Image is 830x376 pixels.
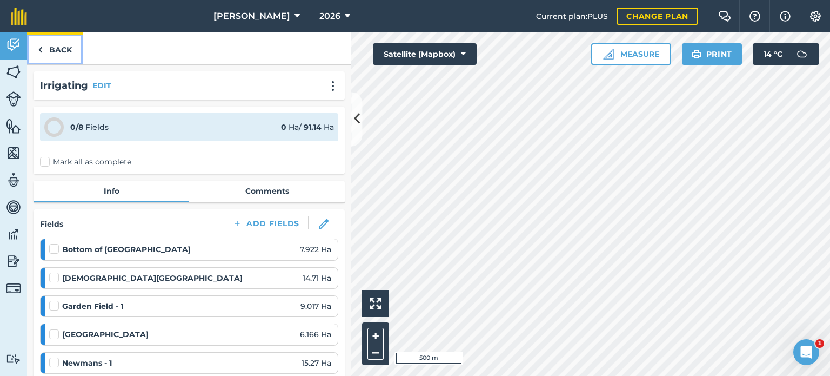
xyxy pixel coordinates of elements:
span: 6.166 Ha [300,328,331,340]
button: Print [682,43,742,65]
img: svg+xml;base64,PHN2ZyB4bWxucz0iaHR0cDovL3d3dy53My5vcmcvMjAwMC9zdmciIHdpZHRoPSIxOSIgaGVpZ2h0PSIyNC... [692,48,702,61]
img: svg+xml;base64,PD94bWwgdmVyc2lvbj0iMS4wIiBlbmNvZGluZz0idXRmLTgiPz4KPCEtLSBHZW5lcmF0b3I6IEFkb2JlIE... [6,199,21,215]
span: 9.017 Ha [300,300,331,312]
img: svg+xml;base64,PHN2ZyB4bWxucz0iaHR0cDovL3d3dy53My5vcmcvMjAwMC9zdmciIHdpZHRoPSI1NiIgaGVpZ2h0PSI2MC... [6,145,21,161]
img: svg+xml;base64,PD94bWwgdmVyc2lvbj0iMS4wIiBlbmNvZGluZz0idXRmLTgiPz4KPCEtLSBHZW5lcmF0b3I6IEFkb2JlIE... [6,91,21,107]
a: Back [27,32,83,64]
h4: Fields [40,218,63,230]
span: 1 [815,339,824,348]
span: 15.27 Ha [302,357,331,369]
div: Ha / Ha [281,121,334,133]
strong: 0 [281,122,286,132]
span: 7.922 Ha [300,243,331,255]
label: Mark all as complete [40,156,131,168]
img: svg+xml;base64,PD94bWwgdmVyc2lvbj0iMS4wIiBlbmNvZGluZz0idXRmLTgiPz4KPCEtLSBHZW5lcmF0b3I6IEFkb2JlIE... [791,43,813,65]
img: Ruler icon [603,49,614,60]
strong: 0 / 8 [70,122,83,132]
img: svg+xml;base64,PD94bWwgdmVyc2lvbj0iMS4wIiBlbmNvZGluZz0idXRmLTgiPz4KPCEtLSBHZW5lcmF0b3I6IEFkb2JlIE... [6,281,21,296]
img: svg+xml;base64,PHN2ZyB4bWxucz0iaHR0cDovL3d3dy53My5vcmcvMjAwMC9zdmciIHdpZHRoPSI1NiIgaGVpZ2h0PSI2MC... [6,118,21,134]
span: 14.71 Ha [303,272,331,284]
a: Info [34,181,189,201]
strong: Garden Field - 1 [62,300,123,312]
img: svg+xml;base64,PHN2ZyB4bWxucz0iaHR0cDovL3d3dy53My5vcmcvMjAwMC9zdmciIHdpZHRoPSIxNyIgaGVpZ2h0PSIxNy... [780,10,791,23]
button: Satellite (Mapbox) [373,43,477,65]
button: EDIT [92,80,111,91]
img: A question mark icon [748,11,761,22]
strong: Bottom of [GEOGRAPHIC_DATA] [62,243,191,255]
div: Fields [70,121,109,133]
img: Four arrows, one pointing top left, one top right, one bottom right and the last bottom left [370,298,381,309]
span: 14 ° C [764,43,782,65]
button: Measure [591,43,671,65]
strong: 91.14 [304,122,322,132]
img: fieldmargin Logo [11,8,27,25]
button: 14 °C [753,43,819,65]
img: svg+xml;base64,PD94bWwgdmVyc2lvbj0iMS4wIiBlbmNvZGluZz0idXRmLTgiPz4KPCEtLSBHZW5lcmF0b3I6IEFkb2JlIE... [6,226,21,242]
strong: [GEOGRAPHIC_DATA] [62,328,149,340]
a: Comments [189,181,345,201]
span: 2026 [319,10,340,23]
button: + [367,328,384,344]
img: svg+xml;base64,PHN2ZyB4bWxucz0iaHR0cDovL3d3dy53My5vcmcvMjAwMC9zdmciIHdpZHRoPSI1NiIgaGVpZ2h0PSI2MC... [6,64,21,80]
button: Add Fields [224,216,308,231]
strong: [DEMOGRAPHIC_DATA][GEOGRAPHIC_DATA] [62,272,243,284]
img: svg+xml;base64,PD94bWwgdmVyc2lvbj0iMS4wIiBlbmNvZGluZz0idXRmLTgiPz4KPCEtLSBHZW5lcmF0b3I6IEFkb2JlIE... [6,172,21,188]
img: svg+xml;base64,PD94bWwgdmVyc2lvbj0iMS4wIiBlbmNvZGluZz0idXRmLTgiPz4KPCEtLSBHZW5lcmF0b3I6IEFkb2JlIE... [6,37,21,53]
img: svg+xml;base64,PHN2ZyB4bWxucz0iaHR0cDovL3d3dy53My5vcmcvMjAwMC9zdmciIHdpZHRoPSI5IiBoZWlnaHQ9IjI0Ii... [38,43,43,56]
span: Current plan : PLUS [536,10,608,22]
a: Change plan [617,8,698,25]
img: svg+xml;base64,PHN2ZyB4bWxucz0iaHR0cDovL3d3dy53My5vcmcvMjAwMC9zdmciIHdpZHRoPSIyMCIgaGVpZ2h0PSIyNC... [326,81,339,91]
img: svg+xml;base64,PHN2ZyB3aWR0aD0iMTgiIGhlaWdodD0iMTgiIHZpZXdCb3g9IjAgMCAxOCAxOCIgZmlsbD0ibm9uZSIgeG... [319,219,329,229]
img: svg+xml;base64,PD94bWwgdmVyc2lvbj0iMS4wIiBlbmNvZGluZz0idXRmLTgiPz4KPCEtLSBHZW5lcmF0b3I6IEFkb2JlIE... [6,253,21,269]
h2: Irrigating [40,78,88,94]
img: svg+xml;base64,PD94bWwgdmVyc2lvbj0iMS4wIiBlbmNvZGluZz0idXRmLTgiPz4KPCEtLSBHZW5lcmF0b3I6IEFkb2JlIE... [6,354,21,364]
button: – [367,344,384,360]
strong: Newmans - 1 [62,357,112,369]
iframe: Intercom live chat [793,339,819,365]
img: Two speech bubbles overlapping with the left bubble in the forefront [718,11,731,22]
span: [PERSON_NAME] [213,10,290,23]
img: A cog icon [809,11,822,22]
